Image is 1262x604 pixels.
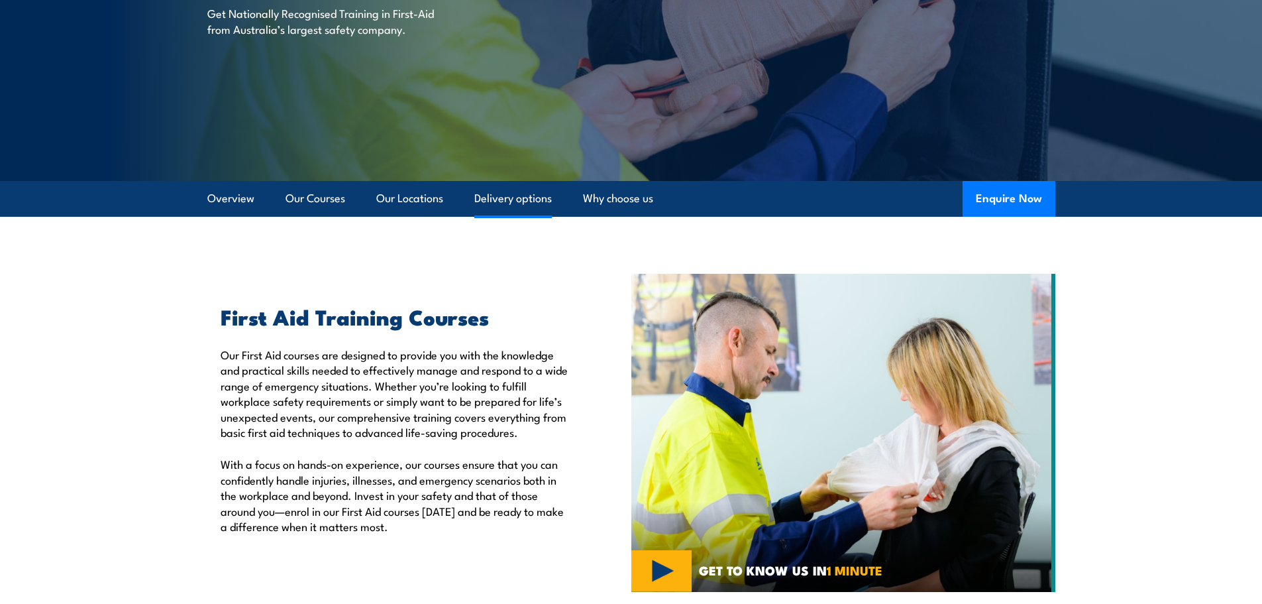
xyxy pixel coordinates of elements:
[474,181,552,216] a: Delivery options
[583,181,653,216] a: Why choose us
[376,181,443,216] a: Our Locations
[221,347,570,440] p: Our First Aid courses are designed to provide you with the knowledge and practical skills needed ...
[221,456,570,534] p: With a focus on hands-on experience, our courses ensure that you can confidently handle injuries,...
[286,181,345,216] a: Our Courses
[699,564,882,576] span: GET TO KNOW US IN
[827,560,882,579] strong: 1 MINUTE
[207,5,449,36] p: Get Nationally Recognised Training in First-Aid from Australia’s largest safety company.
[221,307,570,326] h2: First Aid Training Courses
[207,181,254,216] a: Overview
[963,181,1055,217] button: Enquire Now
[631,274,1055,592] img: Fire & Safety Australia deliver Health and Safety Representatives Training Courses – HSR Training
